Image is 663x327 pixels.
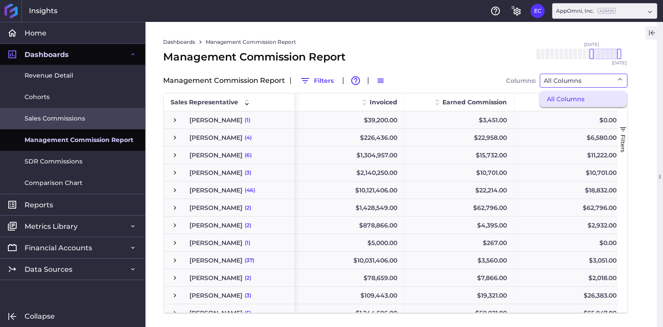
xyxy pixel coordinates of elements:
[25,50,69,59] span: Dashboards
[164,287,295,304] div: Press SPACE to select this row.
[295,164,405,181] div: $2,140,250.00
[25,200,53,210] span: Reports
[405,304,514,321] div: $58,021.00
[295,269,405,286] div: $78,659.00
[514,287,624,304] div: $26,383.00
[514,181,624,199] div: $18,832.00
[295,234,405,251] div: $5,000.00
[164,217,295,234] div: Press SPACE to select this row.
[189,235,242,251] span: [PERSON_NAME]
[164,304,295,322] div: Press SPACE to select this row.
[556,7,616,15] div: AppOmni, Inc.
[25,157,82,166] span: SDR Commissions
[189,164,242,181] span: [PERSON_NAME]
[514,111,624,128] div: $0.00
[405,111,514,128] div: $3,451.00
[295,304,405,321] div: $1,244,586.00
[540,91,627,107] span: All Columns
[514,234,624,251] div: $0.00
[189,217,242,234] span: [PERSON_NAME]
[25,28,46,38] span: Home
[245,305,251,321] span: (5)
[245,129,252,146] span: (4)
[164,146,295,164] div: Press SPACE to select this row.
[245,199,251,216] span: (2)
[506,78,536,84] span: Columns:
[25,71,73,80] span: Revenue Detail
[189,147,242,163] span: [PERSON_NAME]
[405,146,514,163] div: $15,732.00
[405,252,514,269] div: $3,560.00
[25,92,50,102] span: Cohorts
[620,135,627,153] span: Filters
[189,305,242,321] span: [PERSON_NAME]
[295,217,405,234] div: $878,866.00
[245,164,251,181] span: (3)
[442,98,507,106] span: Earned Commission
[245,235,250,251] span: (1)
[163,74,628,88] div: Management Commission Report
[245,182,255,199] span: (46)
[25,135,133,145] span: Management Commission Report
[544,75,581,86] span: All Columns
[171,98,238,106] span: Sales Representative
[405,164,514,181] div: $10,701.00
[295,146,405,163] div: $1,304,957.00
[25,222,78,231] span: Metrics Library
[295,252,405,269] div: $10,031,406.00
[164,234,295,252] div: Press SPACE to select this row.
[164,129,295,146] div: Press SPACE to select this row.
[405,217,514,234] div: $4,395.00
[514,164,624,181] div: $10,701.00
[488,4,503,18] button: Help
[164,269,295,287] div: Press SPACE to select this row.
[189,112,242,128] span: [PERSON_NAME]
[164,164,295,181] div: Press SPACE to select this row.
[531,4,545,18] button: User Menu
[514,129,624,146] div: $6,580.00
[245,252,254,269] span: (37)
[514,304,624,321] div: $55,847.00
[370,98,397,106] span: Invoiced
[598,8,616,14] ins: Admin
[189,182,242,199] span: [PERSON_NAME]
[295,199,405,216] div: $1,428,549.00
[25,265,72,274] span: Data Sources
[25,243,92,252] span: Financial Accounts
[189,287,242,304] span: [PERSON_NAME]
[514,199,624,216] div: $62,796.00
[163,49,346,65] div: Management Commission Report
[405,287,514,304] div: $19,321.00
[189,252,242,269] span: [PERSON_NAME]
[296,74,338,88] button: Filters
[584,43,599,47] span: [DATE]
[514,146,624,163] div: $11,222.00
[405,181,514,199] div: $22,214.00
[295,181,405,199] div: $10,121,406.00
[514,217,624,234] div: $2,932.00
[405,199,514,216] div: $62,796.00
[163,38,195,46] a: Dashboards
[245,217,251,234] span: (2)
[540,74,627,88] div: Dropdown select
[514,269,624,286] div: $2,018.00
[245,147,252,163] span: (6)
[245,270,251,286] span: (2)
[405,129,514,146] div: $22,958.00
[206,38,296,46] a: Management Commission Report
[25,114,85,123] span: Sales Commissions
[189,129,242,146] span: [PERSON_NAME]
[552,3,657,19] div: Dropdown select
[245,112,250,128] span: (1)
[510,4,524,18] button: General Settings
[164,252,295,269] div: Press SPACE to select this row.
[189,199,242,216] span: [PERSON_NAME]
[295,287,405,304] div: $109,443.00
[295,111,405,128] div: $39,200.00
[295,129,405,146] div: $226,436.00
[164,199,295,217] div: Press SPACE to select this row.
[25,178,82,188] span: Comparison Chart
[245,287,251,304] span: (3)
[612,61,627,65] span: [DATE]
[25,312,55,321] span: Collapse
